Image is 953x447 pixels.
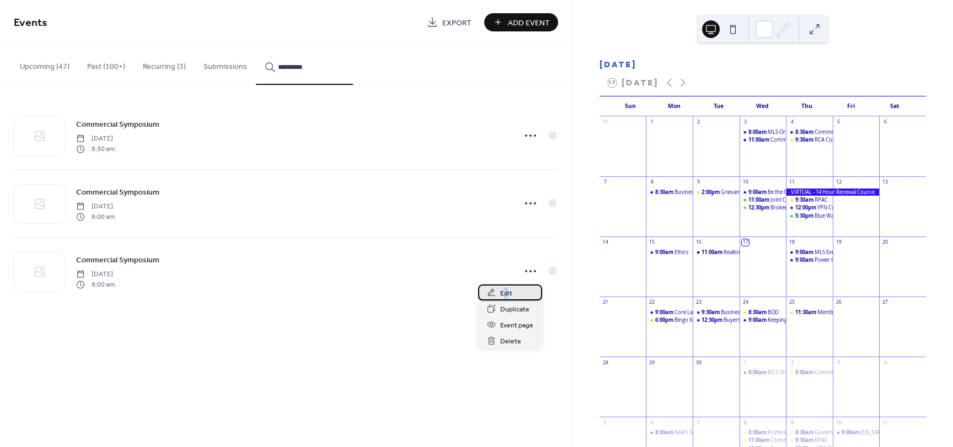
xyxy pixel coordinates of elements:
[724,249,806,256] div: Realtor Safety and Security at ECSO
[786,136,833,143] div: RCA Committee
[789,299,795,306] div: 25
[795,369,815,376] span: 8:00am
[815,136,852,143] div: RCA Committee
[655,316,674,324] span: 6:00pm
[748,309,768,316] span: 8:30am
[602,419,609,426] div: 5
[815,437,828,444] div: RPAC
[740,136,786,143] div: Community Relations Committee
[795,437,815,444] span: 9:30am
[742,299,748,306] div: 24
[649,239,655,246] div: 15
[741,96,785,116] div: Wed
[702,189,721,196] span: 2:00pm
[742,419,748,426] div: 8
[602,239,609,246] div: 14
[740,369,786,376] div: MLS Orientation
[829,96,873,116] div: Fri
[646,309,693,316] div: Core Law
[770,204,904,211] div: Broker Round Table with [US_STATE] Realtors Leadership
[786,309,833,316] div: Membership Luncheon
[649,419,655,426] div: 6
[836,359,842,366] div: 3
[882,359,888,366] div: 4
[815,196,828,203] div: RPAC
[674,316,711,324] div: Bingo for RPAC
[836,299,842,306] div: 26
[608,96,652,116] div: Sun
[740,189,786,196] div: Be the Change – Fair Housing and You
[740,204,786,211] div: Broker Round Table with Florida Realtors Leadership
[882,419,888,426] div: 11
[484,13,558,31] button: Add Event
[882,179,888,186] div: 13
[442,17,472,29] span: Export
[500,336,521,347] span: Delete
[740,437,786,444] div: Community Relations Committee
[674,189,746,196] div: Business Partners Committee
[748,189,768,196] span: 9:00am
[748,204,770,211] span: 12:30pm
[768,429,859,436] div: Professional Development Committee
[786,429,833,436] div: Governmental Affairs
[655,429,674,436] span: 8:00am
[795,256,815,263] span: 9:00am
[770,196,835,203] div: Joint Committee Luncheon
[836,239,842,246] div: 19
[789,179,795,186] div: 11
[795,309,817,316] span: 11:30am
[795,249,815,256] span: 9:00am
[649,359,655,366] div: 29
[768,189,858,196] div: Be the Change – Fair Housing and You
[646,429,693,436] div: NAR’s Military Relocation Professional Certification (MRP)
[795,196,815,203] span: 9:30am
[76,144,115,154] span: 8:30 am
[786,128,833,136] div: Commercial Forum
[873,96,917,116] div: Sat
[655,249,674,256] span: 9:00am
[785,96,829,116] div: Thu
[693,249,740,256] div: Realtor Safety and Security at ECSO
[740,128,786,136] div: MLS Orientation
[500,320,533,331] span: Event page
[649,299,655,306] div: 22
[76,254,159,266] a: Commercial Symposium
[602,359,609,366] div: 28
[76,186,159,198] a: Commercial Symposium
[748,369,768,376] span: 8:00am
[693,309,740,316] div: Business Building and Time Management
[882,239,888,246] div: 20
[815,212,869,219] div: Blue Wahoos with YPN
[742,179,748,186] div: 10
[599,59,926,69] div: [DATE]
[695,179,702,186] div: 9
[742,119,748,126] div: 3
[786,256,833,263] div: Power Close - Virtual
[770,136,850,143] div: Community Relations Committee
[695,419,702,426] div: 7
[882,299,888,306] div: 27
[695,359,702,366] div: 30
[795,429,815,436] span: 8:30am
[76,202,115,212] span: [DATE]
[836,419,842,426] div: 10
[789,239,795,246] div: 18
[500,288,512,299] span: Edit
[815,249,864,256] div: MLS Everything CMA
[795,212,815,219] span: 5:30pm
[14,12,47,34] span: Events
[748,128,768,136] span: 8:00am
[649,119,655,126] div: 1
[789,359,795,366] div: 2
[742,239,748,246] div: 17
[11,45,78,84] button: Upcoming (47)
[817,309,875,316] div: Membership Luncheon
[740,196,786,203] div: Joint Committee Luncheon
[695,239,702,246] div: 16
[815,128,861,136] div: Commercial Forum
[768,316,832,324] div: Keeping Up with MLS Rules
[695,299,702,306] div: 23
[795,136,815,143] span: 9:30am
[702,316,724,324] span: 12:30pm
